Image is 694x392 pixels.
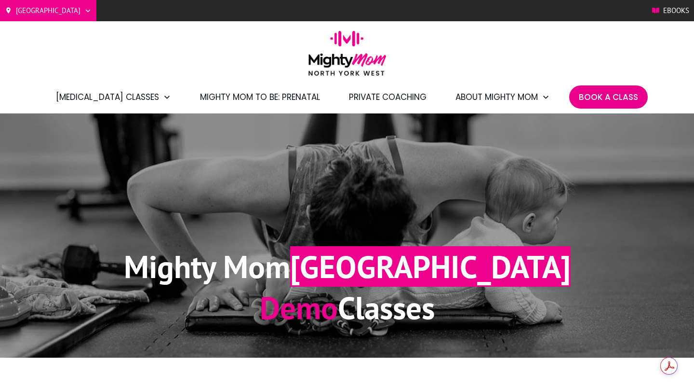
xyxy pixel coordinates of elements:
span: [GEOGRAPHIC_DATA] [16,3,80,18]
h1: Classes [124,287,571,328]
a: About Mighty Mom [455,89,550,105]
a: Ebooks [652,3,689,18]
span: About Mighty Mom [455,89,538,105]
a: Mighty Mom to Be: Prenatal [200,89,320,105]
a: [MEDICAL_DATA] Classes [56,89,171,105]
h1: Mighty Mom [124,246,571,287]
span: [MEDICAL_DATA] Classes [56,89,159,105]
span: Demo [260,287,338,328]
a: Private Coaching [349,89,427,105]
span: Ebooks [663,3,689,18]
span: [GEOGRAPHIC_DATA] [290,246,571,287]
a: [GEOGRAPHIC_DATA] [5,3,92,18]
a: Book A Class [579,89,638,105]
